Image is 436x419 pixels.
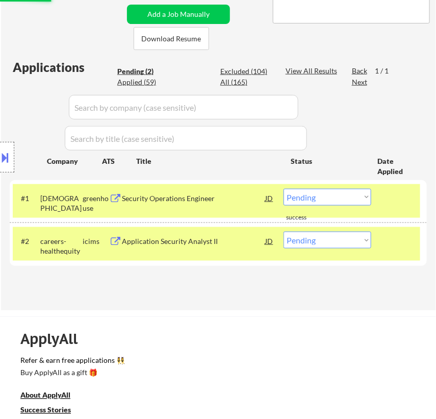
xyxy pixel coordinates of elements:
div: Date Applied [378,156,415,176]
input: Search by title (case sensitive) [65,126,307,151]
a: Success Stories [20,405,85,418]
div: Status [291,152,363,170]
a: Buy ApplyAll as a gift 🎁 [20,368,122,381]
div: Next [352,77,368,87]
u: Success Stories [20,406,71,414]
a: About ApplyAll [20,390,85,403]
div: success [286,213,327,222]
div: Applications [13,61,114,73]
div: Back [352,66,368,76]
div: All (165) [220,77,271,87]
div: JD [265,189,274,207]
div: View All Results [286,66,340,76]
u: About ApplyAll [20,391,70,400]
div: Application Security Analyst II [122,236,265,247]
div: Buy ApplyAll as a gift 🎁 [20,369,122,377]
button: Add a Job Manually [127,5,230,24]
div: Title [136,156,281,166]
div: ApplyAll [20,331,89,348]
a: Refer & earn free applications 👯‍♀️ [20,357,411,368]
div: Security Operations Engineer [122,193,265,204]
button: Download Resume [134,27,209,50]
input: Search by company (case sensitive) [69,95,298,119]
div: Excluded (104) [220,66,271,77]
div: 1 / 1 [375,66,398,76]
div: JD [265,232,274,250]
